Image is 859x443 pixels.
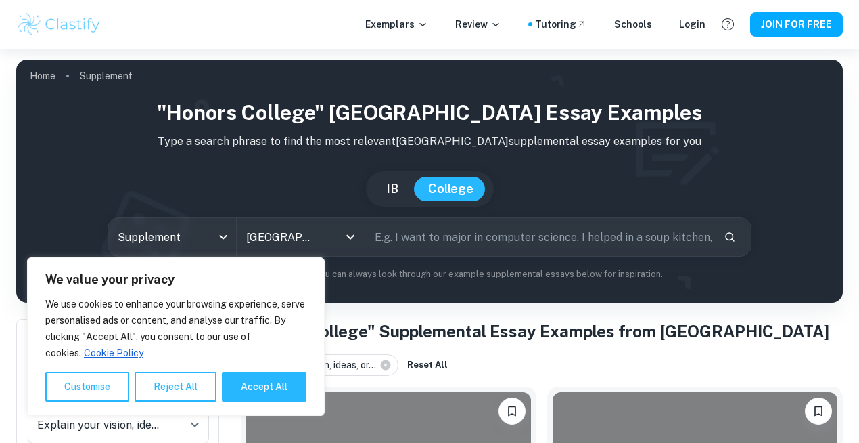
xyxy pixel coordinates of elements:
[750,12,843,37] button: JOIN FOR FREE
[404,355,451,375] button: Reset All
[415,177,487,201] button: College
[716,13,739,36] button: Help and Feedback
[455,17,501,32] p: Review
[83,347,144,359] a: Cookie Policy
[222,372,306,402] button: Accept All
[16,60,843,303] img: profile cover
[718,226,741,249] button: Search
[45,296,306,361] p: We use cookies to enhance your browsing experience, serve personalised ads or content, and analys...
[27,257,325,416] div: We value your privacy
[614,17,652,32] a: Schools
[27,268,832,281] p: Not sure what to search for? You can always look through our example supplemental essays below fo...
[135,372,216,402] button: Reject All
[16,11,102,38] img: Clastify logo
[679,17,705,32] a: Login
[341,228,360,247] button: Open
[535,17,587,32] a: Tutoring
[365,17,428,32] p: Exemplars
[27,98,832,128] h1: "Honors College" [GEOGRAPHIC_DATA] Essay Examples
[27,133,832,150] p: Type a search phrase to find the most relevant [GEOGRAPHIC_DATA] supplemental essay examples for you
[805,398,832,425] button: Please log in to bookmark exemplars
[185,415,204,434] button: Open
[365,218,713,256] input: E.g. I want to major in computer science, I helped in a soup kitchen, I want to join the debate t...
[30,66,55,85] a: Home
[45,272,306,288] p: We value your privacy
[45,372,129,402] button: Customise
[241,319,843,343] h1: "Honors College" Supplemental Essay Examples from [GEOGRAPHIC_DATA]
[108,218,236,256] div: Supplement
[498,398,526,425] button: Please log in to bookmark exemplars
[373,177,412,201] button: IB
[80,68,133,83] p: Supplement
